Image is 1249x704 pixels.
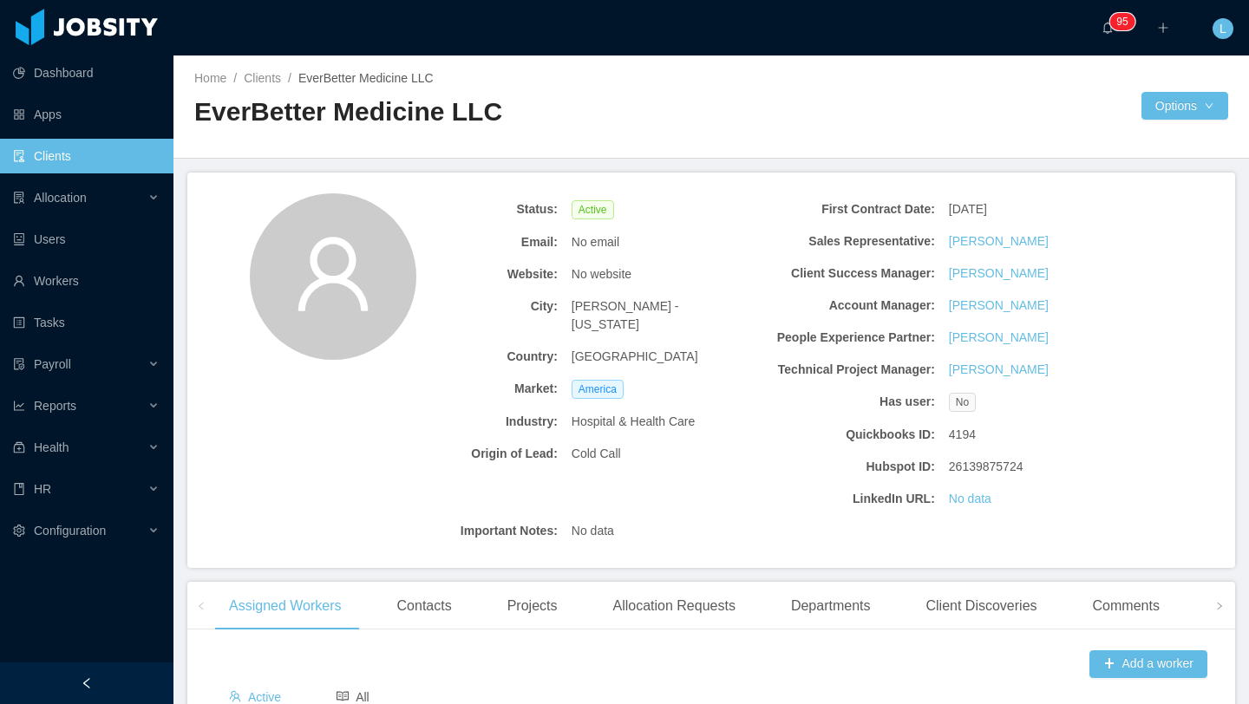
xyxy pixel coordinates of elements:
i: icon: right [1215,602,1224,610]
i: icon: book [13,483,25,495]
b: Account Manager: [760,297,935,315]
b: City: [383,297,558,316]
span: America [572,380,624,399]
a: icon: auditClients [13,139,160,173]
i: icon: user [291,232,375,316]
div: Comments [1079,582,1174,630]
i: icon: line-chart [13,400,25,412]
span: 26139875724 [949,458,1023,476]
span: HR [34,482,51,496]
a: icon: userWorkers [13,264,160,298]
span: No data [572,522,614,540]
i: icon: read [337,690,349,702]
button: icon: plusAdd a worker [1089,650,1207,678]
a: icon: profileTasks [13,305,160,340]
a: [PERSON_NAME] [949,361,1049,379]
b: Important Notes: [383,522,558,540]
i: icon: left [197,602,206,610]
span: No [949,393,976,412]
a: Home [194,71,226,85]
span: / [233,71,237,85]
span: Cold Call [572,445,621,463]
b: People Experience Partner: [760,329,935,347]
b: Hubspot ID: [760,458,935,476]
span: [GEOGRAPHIC_DATA] [572,348,698,366]
b: Country: [383,348,558,366]
a: No data [949,490,991,508]
b: Industry: [383,413,558,431]
a: icon: appstoreApps [13,97,160,132]
sup: 95 [1109,13,1135,30]
i: icon: medicine-box [13,441,25,453]
a: icon: robotUsers [13,222,160,257]
b: Quickbooks ID: [760,426,935,444]
span: Hospital & Health Care [572,413,695,431]
b: Has user: [760,393,935,411]
a: [PERSON_NAME] [949,232,1049,251]
a: icon: pie-chartDashboard [13,55,160,90]
b: First Contract Date: [760,200,935,218]
div: Assigned Workers [215,582,356,630]
span: L [1220,18,1226,39]
div: [DATE] [942,193,1131,225]
i: icon: solution [13,192,25,204]
div: Contacts [383,582,466,630]
i: icon: file-protect [13,358,25,370]
span: EverBetter Medicine LLC [298,71,434,85]
span: No website [572,265,631,284]
i: icon: bell [1102,22,1114,34]
div: Client Discoveries [912,582,1050,630]
span: Allocation [34,191,87,205]
b: Email: [383,233,558,251]
div: Projects [494,582,572,630]
i: icon: team [229,690,241,702]
button: Optionsicon: down [1141,92,1228,120]
a: [PERSON_NAME] [949,264,1049,283]
span: Reports [34,399,76,413]
b: Status: [383,200,558,218]
span: Payroll [34,357,71,371]
b: Market: [383,380,558,398]
span: / [288,71,291,85]
i: icon: plus [1157,22,1169,34]
span: [PERSON_NAME] - [US_STATE] [572,297,747,334]
b: Technical Project Manager: [760,361,935,379]
b: LinkedIn URL: [760,490,935,508]
span: All [337,690,369,704]
p: 9 [1116,13,1122,30]
span: 4194 [949,426,976,444]
b: Origin of Lead: [383,445,558,463]
span: Active [572,200,614,219]
b: Sales Representative: [760,232,935,251]
span: Health [34,440,69,454]
p: 5 [1122,13,1128,30]
b: Website: [383,265,558,284]
span: Active [229,690,281,704]
a: [PERSON_NAME] [949,329,1049,347]
h2: EverBetter Medicine LLC [194,95,711,130]
a: [PERSON_NAME] [949,297,1049,315]
span: Configuration [34,524,106,538]
span: No email [572,233,619,251]
div: Allocation Requests [598,582,749,630]
a: Clients [244,71,281,85]
b: Client Success Manager: [760,264,935,283]
i: icon: setting [13,525,25,537]
div: Departments [777,582,885,630]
